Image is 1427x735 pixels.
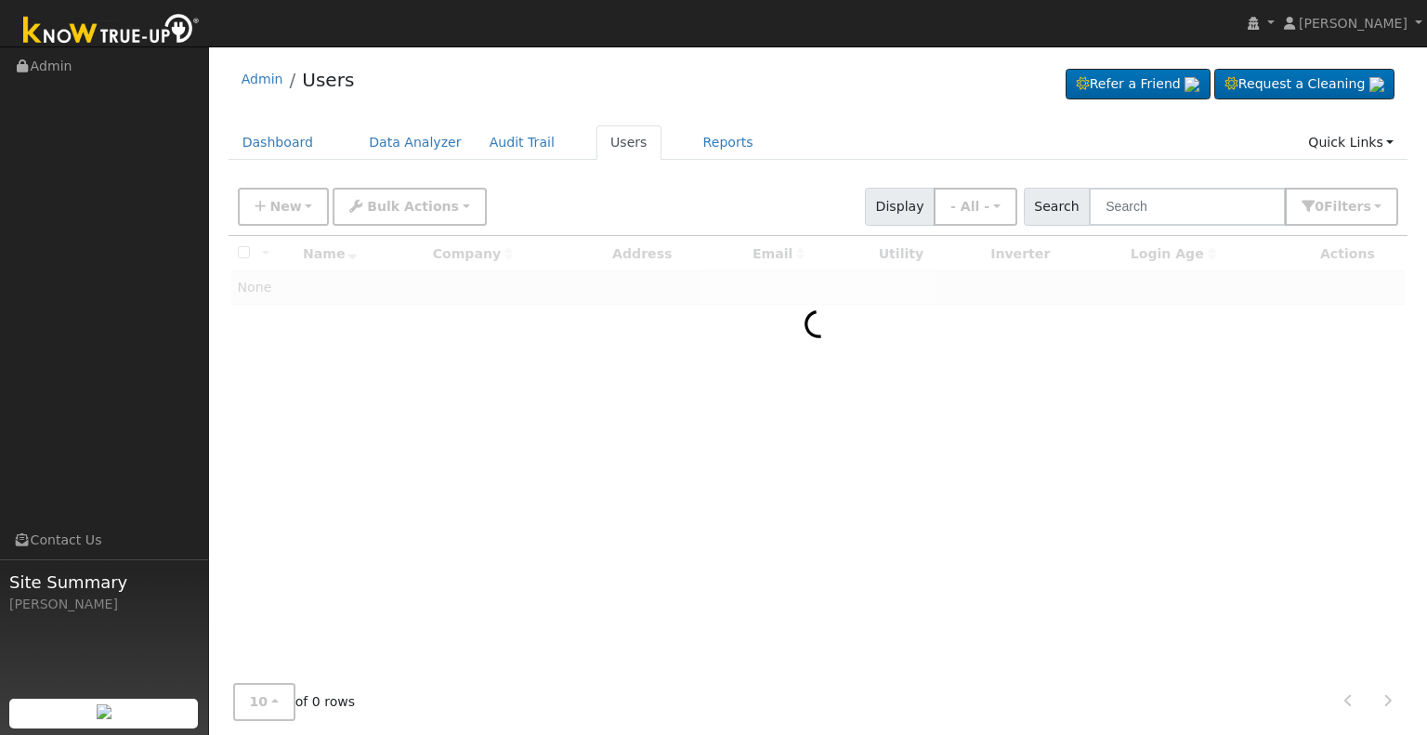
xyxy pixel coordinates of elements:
a: Admin [242,72,283,86]
span: New [269,199,301,214]
span: Search [1024,188,1090,226]
img: retrieve [1185,77,1199,92]
span: Site Summary [9,570,199,595]
div: [PERSON_NAME] [9,595,199,614]
img: retrieve [1369,77,1384,92]
span: of 0 rows [233,683,356,721]
span: [PERSON_NAME] [1299,16,1407,31]
a: Request a Cleaning [1214,69,1394,100]
span: s [1363,199,1370,214]
button: 0Filters [1285,188,1398,226]
span: 10 [250,694,268,709]
button: 10 [233,683,295,721]
a: Users [302,69,354,91]
button: New [238,188,330,226]
button: Bulk Actions [333,188,486,226]
input: Search [1089,188,1286,226]
img: retrieve [97,704,111,719]
a: Data Analyzer [355,125,476,160]
img: Know True-Up [14,10,209,52]
button: - All - [934,188,1017,226]
a: Refer a Friend [1066,69,1211,100]
span: Filter [1324,199,1371,214]
span: Display [865,188,935,226]
a: Audit Trail [476,125,569,160]
a: Quick Links [1294,125,1407,160]
a: Reports [689,125,767,160]
a: Dashboard [229,125,328,160]
a: Users [596,125,661,160]
span: Bulk Actions [367,199,459,214]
